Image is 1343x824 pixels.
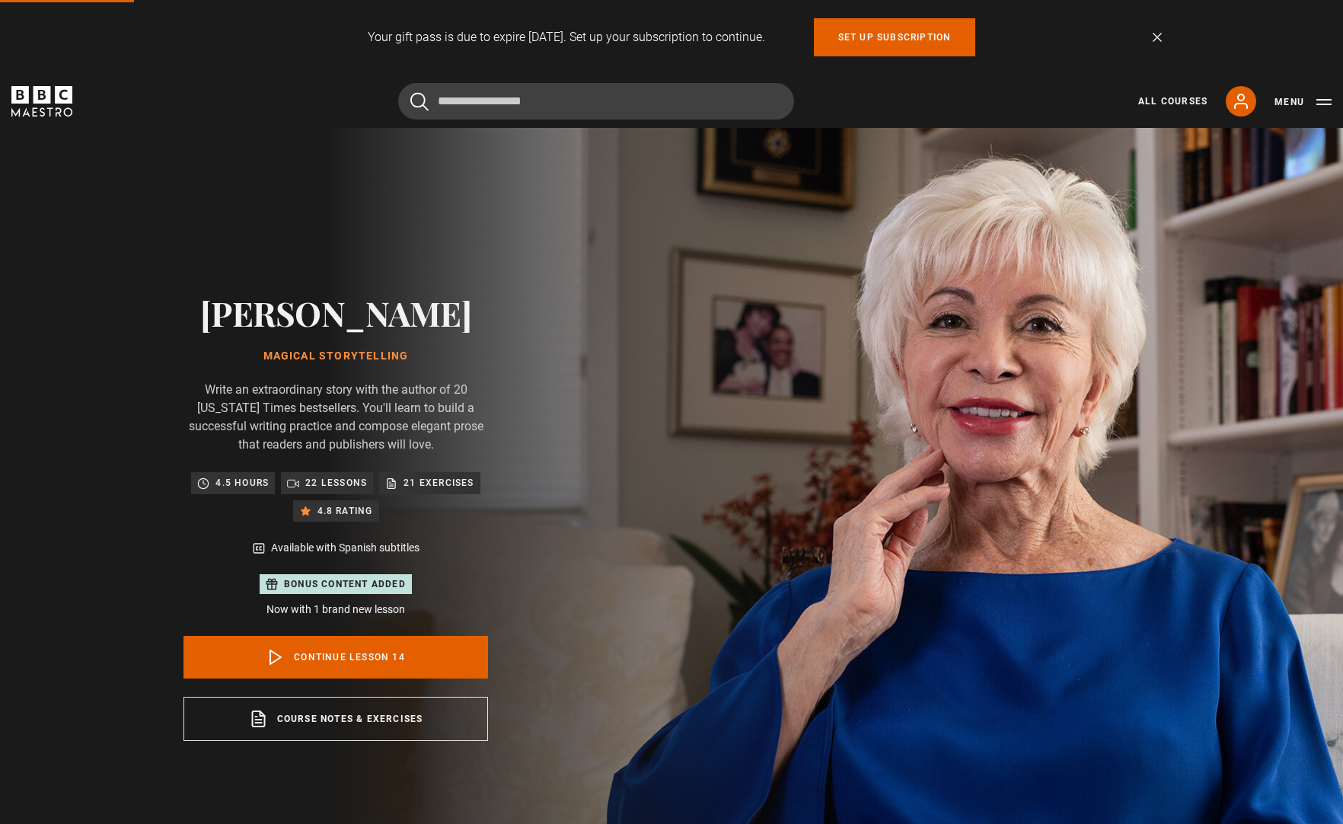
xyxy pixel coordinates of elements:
[398,83,794,120] input: Search
[183,697,488,741] a: Course notes & exercises
[183,350,488,362] h1: Magical Storytelling
[410,92,429,111] button: Submit the search query
[284,577,406,591] p: Bonus content added
[183,293,488,332] h2: [PERSON_NAME]
[11,86,72,117] svg: BBC Maestro
[1274,94,1332,110] button: Toggle navigation
[404,475,474,490] p: 21 exercises
[368,28,765,46] p: Your gift pass is due to expire [DATE]. Set up your subscription to continue.
[215,475,269,490] p: 4.5 hours
[271,540,419,556] p: Available with Spanish subtitles
[183,636,488,679] a: Continue lesson 14
[317,503,373,519] p: 4.8 rating
[1138,94,1207,108] a: All Courses
[814,18,976,56] a: Set up subscription
[183,381,488,454] p: Write an extraordinary story with the author of 20 [US_STATE] Times bestsellers. You'll learn to ...
[183,602,488,618] p: Now with 1 brand new lesson
[305,475,367,490] p: 22 lessons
